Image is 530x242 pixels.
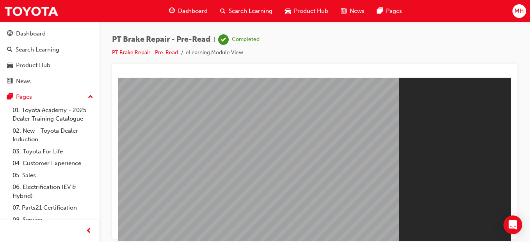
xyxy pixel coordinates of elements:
[220,6,226,16] span: search-icon
[112,49,178,56] a: PT Brake Repair - Pre-Read
[229,7,272,16] span: Search Learning
[341,6,347,16] span: news-icon
[285,6,291,16] span: car-icon
[86,226,92,236] span: prev-icon
[3,27,96,41] a: Dashboard
[3,43,96,57] a: Search Learning
[350,7,365,16] span: News
[386,7,402,16] span: Pages
[112,35,210,44] span: PT Brake Repair - Pre-Read
[218,34,229,45] span: learningRecordVerb_COMPLETE-icon
[514,7,524,16] span: MH
[3,58,96,73] a: Product Hub
[16,29,46,38] div: Dashboard
[512,4,526,18] button: MH
[7,30,13,37] span: guage-icon
[7,94,13,101] span: pages-icon
[7,78,13,85] span: news-icon
[163,3,214,19] a: guage-iconDashboard
[3,25,96,90] button: DashboardSearch LearningProduct HubNews
[371,3,408,19] a: pages-iconPages
[214,3,279,19] a: search-iconSearch Learning
[377,6,383,16] span: pages-icon
[9,104,96,125] a: 01. Toyota Academy - 2025 Dealer Training Catalogue
[16,61,50,70] div: Product Hub
[9,125,96,146] a: 02. New - Toyota Dealer Induction
[279,3,334,19] a: car-iconProduct Hub
[9,202,96,214] a: 07. Parts21 Certification
[9,181,96,202] a: 06. Electrification (EV & Hybrid)
[16,77,31,86] div: News
[178,7,208,16] span: Dashboard
[7,46,12,53] span: search-icon
[9,146,96,158] a: 03. Toyota For Life
[4,2,59,20] img: Trak
[7,62,13,69] span: car-icon
[9,157,96,169] a: 04. Customer Experience
[169,6,175,16] span: guage-icon
[232,36,260,43] div: Completed
[3,90,96,104] button: Pages
[88,92,93,102] span: up-icon
[9,214,96,226] a: 08. Service
[9,169,96,181] a: 05. Sales
[294,7,328,16] span: Product Hub
[16,93,32,101] div: Pages
[3,74,96,89] a: News
[186,48,243,57] li: eLearning Module View
[334,3,371,19] a: news-iconNews
[16,45,59,54] div: Search Learning
[213,35,215,44] span: |
[503,215,522,234] div: Open Intercom Messenger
